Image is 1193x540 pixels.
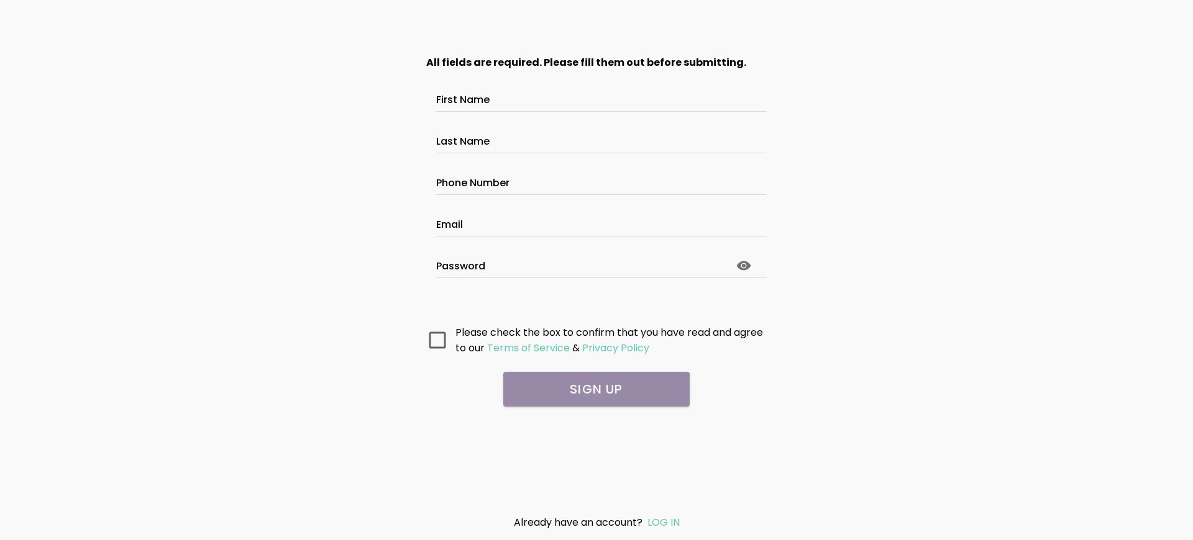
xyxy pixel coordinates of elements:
a: LOG IN [647,515,680,529]
ion-text: Terms of Service [487,341,570,355]
strong: All fields are required. Please fill them out before submitting. [426,55,746,70]
div: Already have an account? [451,515,742,530]
ion-text: Privacy Policy [582,341,649,355]
ion-col: Please check the box to confirm that you have read and agree to our & [452,322,770,359]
